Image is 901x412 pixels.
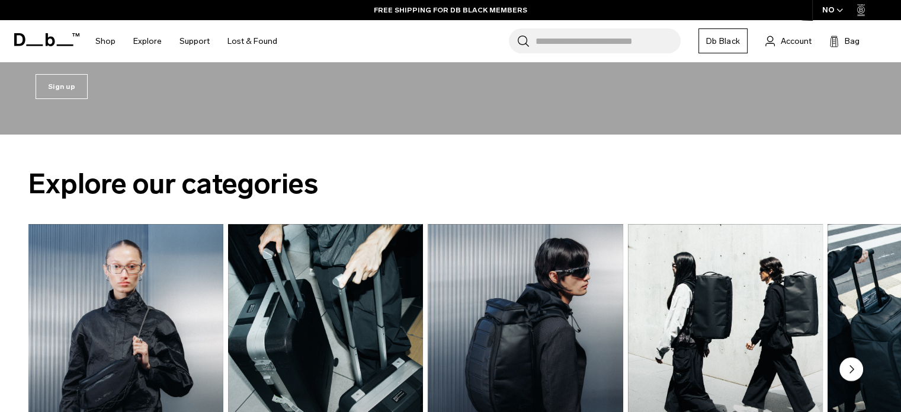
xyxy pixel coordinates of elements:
a: Explore [133,20,162,62]
a: Db Black [698,28,748,53]
button: Bag [829,34,860,48]
a: Account [765,34,812,48]
a: Lost & Found [227,20,277,62]
a: Sign up [36,74,88,99]
span: Account [781,35,812,47]
nav: Main Navigation [86,20,286,62]
span: Bag [845,35,860,47]
button: Next slide [839,357,863,383]
a: FREE SHIPPING FOR DB BLACK MEMBERS [374,5,527,15]
h2: Explore our categories [28,163,873,205]
a: Support [179,20,210,62]
a: Shop [95,20,116,62]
